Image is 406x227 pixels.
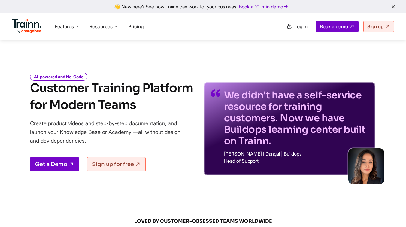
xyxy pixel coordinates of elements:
[87,157,146,171] a: Sign up for free
[363,21,394,32] a: Sign up
[30,73,87,81] i: AI-powered and No-Code
[367,23,383,29] span: Sign up
[224,159,368,163] p: Head of Support
[224,151,368,156] p: [PERSON_NAME] I Dangal | Buildops
[316,21,359,32] a: Book a demo
[294,23,308,29] span: Log in
[59,218,347,225] span: LOVED BY CUSTOMER-OBSESSED TEAMS WORLDWIDE
[238,2,290,11] a: Book a 10-min demo
[128,23,144,29] a: Pricing
[30,80,193,114] h1: Customer Training Platform for Modern Teams
[320,23,348,29] span: Book a demo
[211,89,220,97] img: quotes-purple.41a7099.svg
[224,89,368,147] p: We didn't have a self-service resource for training customers. Now we have Buildops learning cent...
[348,148,384,184] img: sabina-buildops.d2e8138.png
[30,119,189,145] p: Create product videos and step-by-step documentation, and launch your Knowledge Base or Academy —...
[4,4,402,9] div: 👋 New here? See how Trainn can work for your business.
[55,23,74,30] span: Features
[376,198,406,227] iframe: Chat Widget
[283,21,311,32] a: Log in
[89,23,113,30] span: Resources
[30,157,79,171] a: Get a Demo
[12,19,41,33] img: Trainn Logo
